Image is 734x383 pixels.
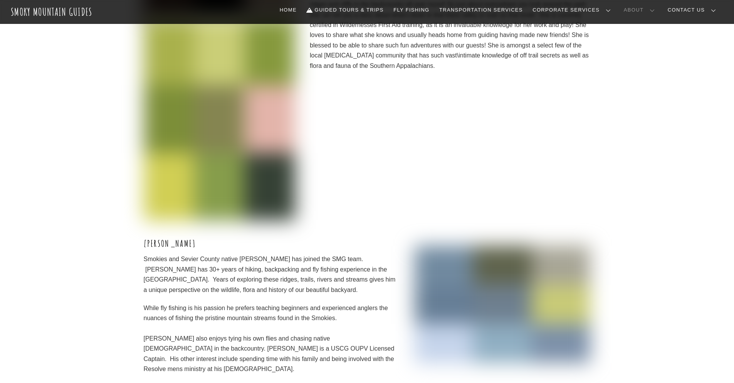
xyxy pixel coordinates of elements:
[144,237,400,250] h3: [PERSON_NAME]
[665,2,722,18] a: Contact Us
[304,2,387,18] a: Guided Tours & Trips
[436,2,526,18] a: Transportation Services
[277,2,300,18] a: Home
[144,18,296,221] img: guide pic kindel-min
[11,5,92,18] a: Smoky Mountain Guides
[144,334,400,375] div: [PERSON_NAME] also enjoys tying his own flies and chasing native [DEMOGRAPHIC_DATA] in the backco...
[390,2,432,18] a: Fly Fishing
[144,303,400,324] div: While fly fishing is his passion he prefers teaching beginners and experienced anglers the nuance...
[529,2,617,18] a: Corporate Services
[621,2,661,18] a: About
[415,246,591,363] img: obIiERbQ
[144,254,400,295] p: Smokies and Sevier County native [PERSON_NAME] has joined the SMG team. [PERSON_NAME] has 30+ yea...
